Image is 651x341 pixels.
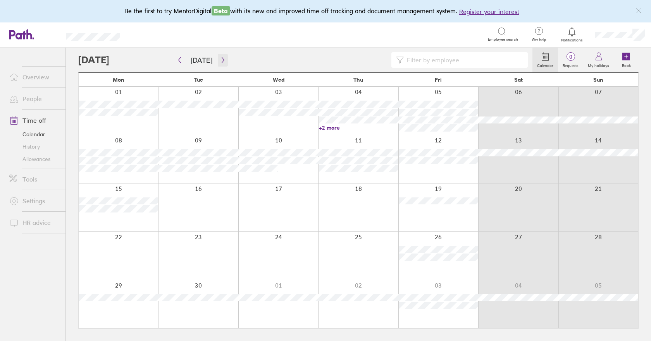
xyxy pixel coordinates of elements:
label: Book [617,61,635,68]
a: Calendar [3,128,65,141]
button: Register your interest [459,7,519,16]
div: Search [141,31,161,38]
a: History [3,141,65,153]
div: Be the first to try MentorDigital with its new and improved time off tracking and document manage... [124,6,527,16]
span: Thu [353,77,363,83]
a: Tools [3,171,65,187]
a: Notifications [560,26,585,43]
a: Overview [3,69,65,85]
span: Get help [527,38,552,42]
input: Filter by employee [404,53,523,67]
a: 0Requests [558,48,583,72]
span: Sun [593,77,603,83]
span: Wed [273,77,284,83]
a: HR advice [3,215,65,230]
label: My holidays [583,61,614,68]
a: Allowances [3,153,65,165]
span: Employee search [488,37,518,42]
span: Notifications [560,38,585,43]
a: My holidays [583,48,614,72]
span: Sat [514,77,523,83]
label: Requests [558,61,583,68]
span: Tue [194,77,203,83]
button: [DATE] [184,54,219,67]
a: People [3,91,65,106]
a: Book [614,48,639,72]
span: Fri [435,77,442,83]
span: 0 [558,54,583,60]
span: Beta [212,6,230,15]
a: Time off [3,113,65,128]
a: Settings [3,193,65,209]
label: Calendar [532,61,558,68]
a: +2 more [319,124,398,131]
a: Calendar [532,48,558,72]
span: Mon [113,77,124,83]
